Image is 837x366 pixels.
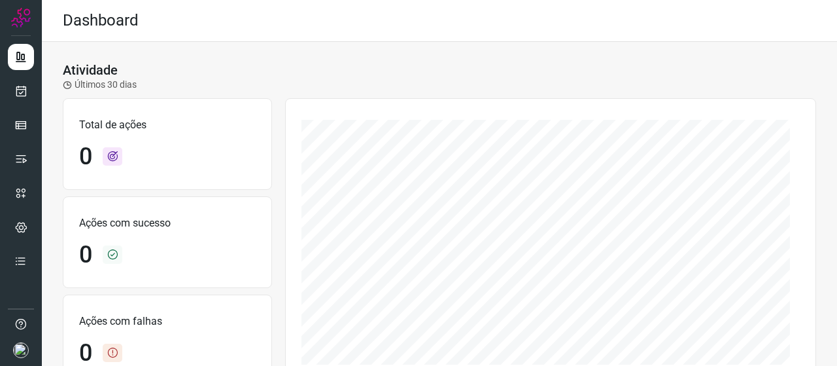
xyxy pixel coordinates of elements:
[79,241,92,269] h1: 0
[79,314,256,329] p: Ações com falhas
[79,215,256,231] p: Ações com sucesso
[63,78,137,92] p: Últimos 30 dias
[63,62,118,78] h3: Atividade
[11,8,31,27] img: Logo
[79,143,92,171] h1: 0
[63,11,139,30] h2: Dashboard
[79,117,256,133] p: Total de ações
